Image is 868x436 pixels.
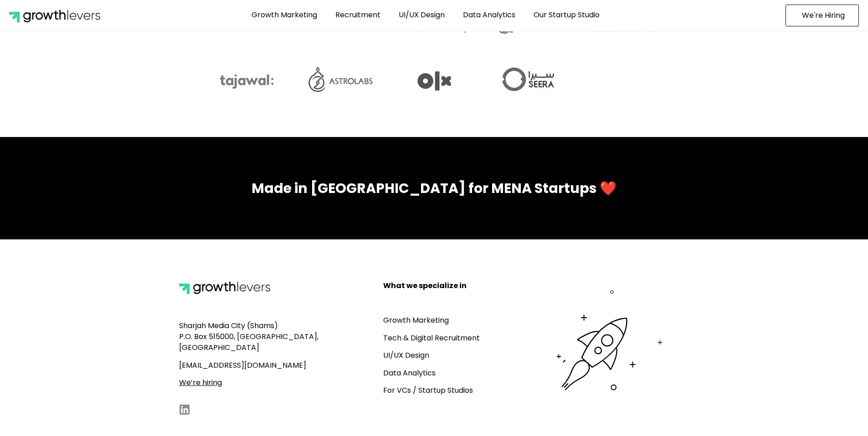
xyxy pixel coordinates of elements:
[179,377,222,388] a: We’re hiring
[329,5,387,25] a: Recruitment
[179,320,318,353] span: Sharjah Media City (Shams) P.O. Box 515000, [GEOGRAPHIC_DATA], [GEOGRAPHIC_DATA]
[383,280,467,291] b: What we specialize in
[179,178,689,198] div: Made in [GEOGRAPHIC_DATA] for MENA Startups ❤️
[383,350,429,360] a: UI/UX Design
[527,5,606,25] a: Our Startup Studio
[392,5,452,25] a: UI/UX Design
[383,368,436,378] a: Data Analytics
[245,5,324,25] a: Growth Marketing
[802,12,845,19] span: We're Hiring
[137,5,714,25] nav: Menu
[383,315,449,325] a: Growth Marketing
[179,360,306,370] span: [EMAIL_ADDRESS][DOMAIN_NAME]
[383,385,473,395] a: For VCs / Startup Studios
[456,5,522,25] a: Data Analytics
[786,5,859,26] a: We're Hiring
[383,333,480,343] a: Tech & Digital Recruitment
